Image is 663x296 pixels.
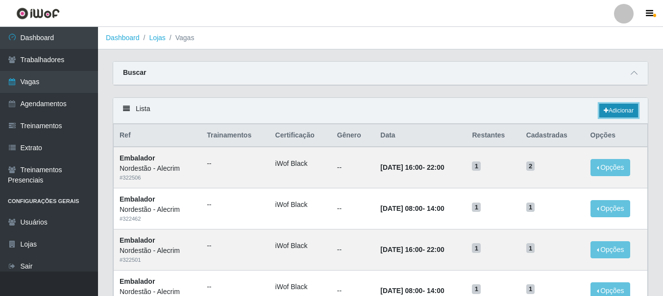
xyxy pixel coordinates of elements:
[331,188,374,229] td: --
[427,163,444,171] time: 22:00
[427,287,444,295] time: 14:00
[114,124,201,147] th: Ref
[166,33,195,43] li: Vagas
[275,159,325,169] li: iWof Black
[380,287,444,295] strong: -
[331,124,374,147] th: Gênero
[120,205,195,215] div: Nordestão - Alecrim
[585,124,648,147] th: Opções
[120,195,155,203] strong: Embalador
[207,282,263,292] ul: --
[427,205,444,212] time: 14:00
[120,246,195,256] div: Nordestão - Alecrim
[380,205,444,212] strong: -
[207,241,263,251] ul: --
[520,124,585,147] th: Cadastradas
[466,124,520,147] th: Restantes
[526,284,535,294] span: 1
[16,7,60,20] img: CoreUI Logo
[380,163,422,171] time: [DATE] 16:00
[590,200,631,217] button: Opções
[120,163,195,174] div: Nordestão - Alecrim
[526,243,535,253] span: 1
[331,229,374,270] td: --
[275,241,325,251] li: iWof Black
[207,159,263,169] ul: --
[120,256,195,264] div: # 322501
[149,34,165,42] a: Lojas
[472,161,481,171] span: 1
[270,124,331,147] th: Certificação
[526,203,535,212] span: 1
[207,200,263,210] ul: --
[472,243,481,253] span: 1
[374,124,466,147] th: Data
[427,246,444,253] time: 22:00
[120,236,155,244] strong: Embalador
[120,215,195,223] div: # 322462
[590,159,631,176] button: Opções
[120,174,195,182] div: # 322506
[106,34,140,42] a: Dashboard
[380,205,422,212] time: [DATE] 08:00
[472,284,481,294] span: 1
[472,203,481,212] span: 1
[275,200,325,210] li: iWof Black
[123,68,146,76] strong: Buscar
[201,124,269,147] th: Trainamentos
[599,104,638,117] a: Adicionar
[380,163,444,171] strong: -
[275,282,325,292] li: iWof Black
[590,241,631,258] button: Opções
[120,154,155,162] strong: Embalador
[120,277,155,285] strong: Embalador
[380,287,422,295] time: [DATE] 08:00
[113,98,648,124] div: Lista
[331,147,374,188] td: --
[98,27,663,49] nav: breadcrumb
[380,246,422,253] time: [DATE] 16:00
[380,246,444,253] strong: -
[526,161,535,171] span: 2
